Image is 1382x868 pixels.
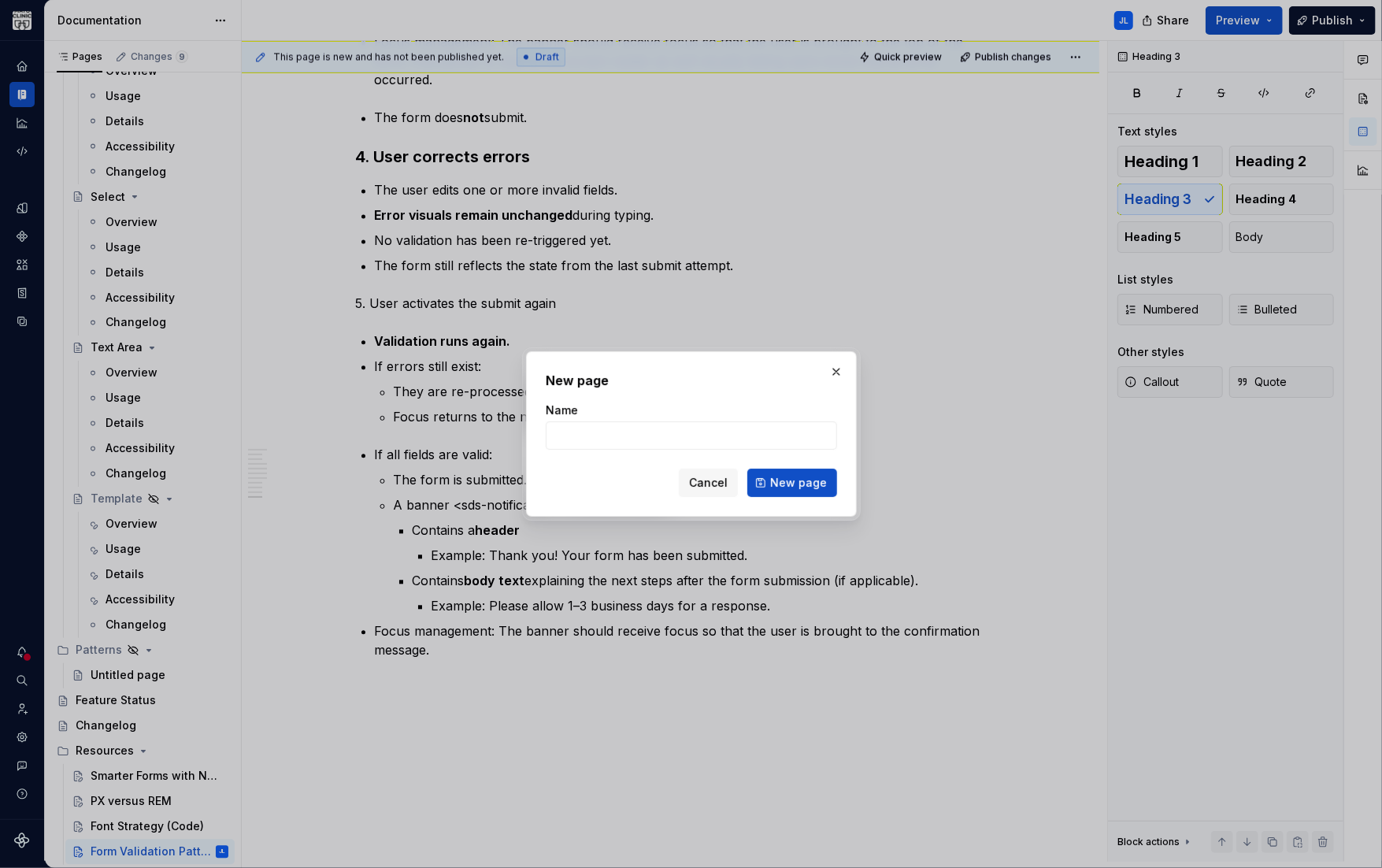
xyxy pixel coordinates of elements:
[747,469,837,497] button: New page
[546,371,837,390] h2: New page
[770,475,827,491] span: New page
[689,475,728,491] span: Cancel
[679,469,738,497] button: Cancel
[546,402,578,418] label: Name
